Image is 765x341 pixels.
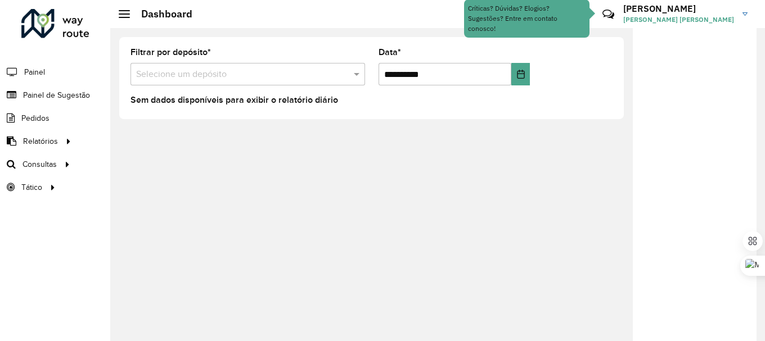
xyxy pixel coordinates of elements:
h3: [PERSON_NAME] [623,3,734,14]
label: Filtrar por depósito [130,46,211,59]
label: Data [379,46,401,59]
label: Sem dados disponíveis para exibir o relatório diário [130,93,338,107]
span: Pedidos [21,112,49,124]
a: Contato Rápido [596,2,620,26]
span: Relatórios [23,135,58,147]
button: Choose Date [511,63,530,85]
span: Painel [24,66,45,78]
span: Consultas [22,158,57,170]
span: Painel de Sugestão [23,89,90,101]
span: Tático [21,181,42,193]
h2: Dashboard [130,8,192,20]
span: [PERSON_NAME] [PERSON_NAME] [623,15,734,25]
